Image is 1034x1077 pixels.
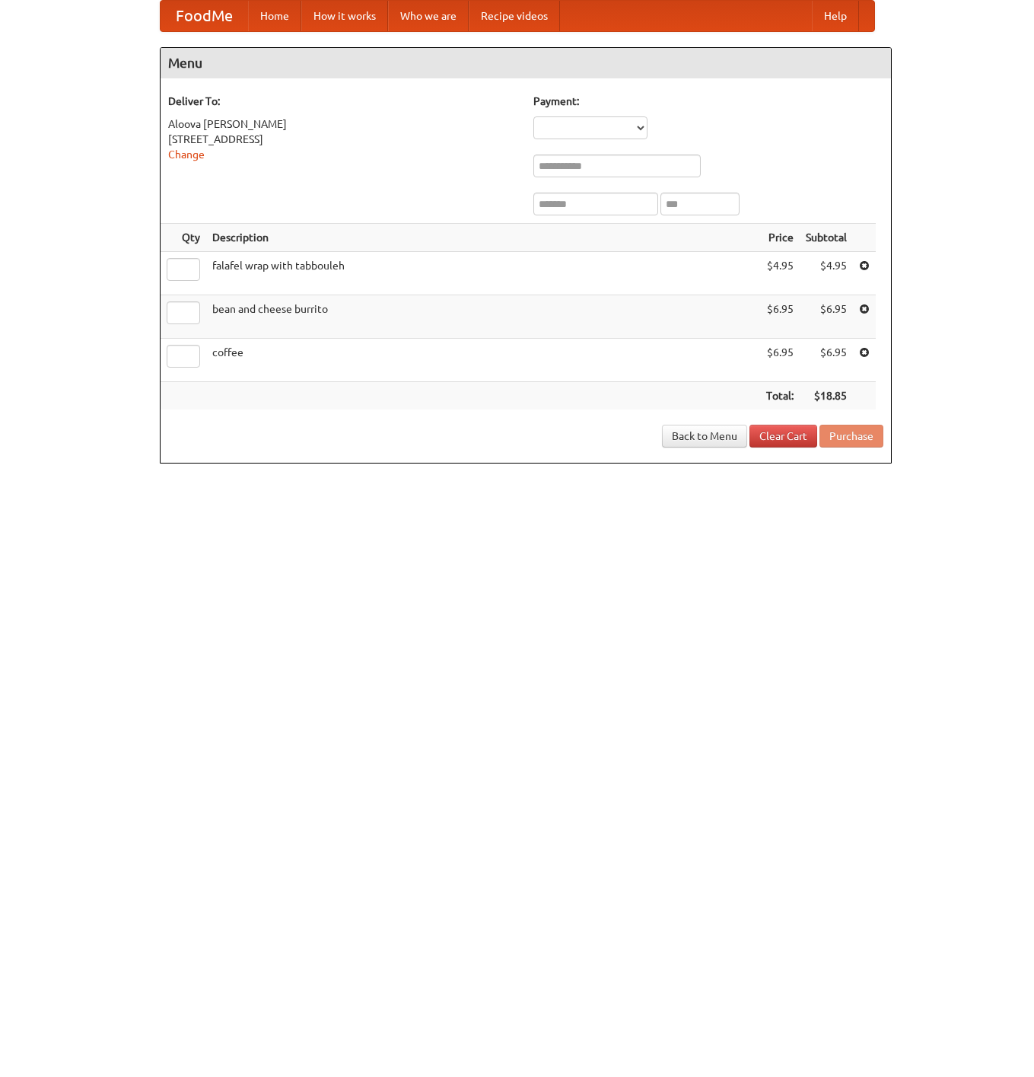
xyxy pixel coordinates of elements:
[469,1,560,31] a: Recipe videos
[161,224,206,252] th: Qty
[533,94,883,109] h5: Payment:
[206,295,760,339] td: bean and cheese burrito
[812,1,859,31] a: Help
[760,295,800,339] td: $6.95
[760,382,800,410] th: Total:
[760,224,800,252] th: Price
[206,224,760,252] th: Description
[800,224,853,252] th: Subtotal
[161,48,891,78] h4: Menu
[749,425,817,448] a: Clear Cart
[800,339,853,382] td: $6.95
[206,252,760,295] td: falafel wrap with tabbouleh
[301,1,388,31] a: How it works
[760,339,800,382] td: $6.95
[206,339,760,382] td: coffee
[760,252,800,295] td: $4.95
[662,425,747,448] a: Back to Menu
[168,94,518,109] h5: Deliver To:
[168,132,518,147] div: [STREET_ADDRESS]
[800,295,853,339] td: $6.95
[248,1,301,31] a: Home
[800,252,853,295] td: $4.95
[168,148,205,161] a: Change
[168,116,518,132] div: Aloova [PERSON_NAME]
[819,425,883,448] button: Purchase
[800,382,853,410] th: $18.85
[161,1,248,31] a: FoodMe
[388,1,469,31] a: Who we are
